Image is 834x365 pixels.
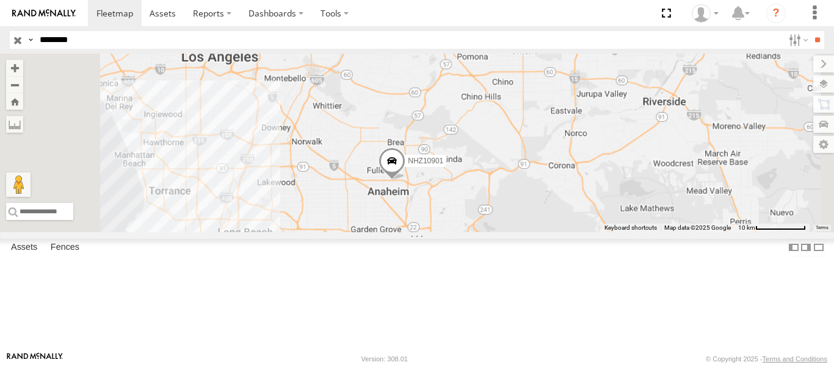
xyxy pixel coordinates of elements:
[813,136,834,153] label: Map Settings
[734,224,810,232] button: Map scale: 10 km per 79 pixels
[706,355,827,363] div: © Copyright 2025 -
[763,355,827,363] a: Terms and Conditions
[738,224,755,231] span: 10 km
[26,31,35,49] label: Search Query
[800,239,812,257] label: Dock Summary Table to the Right
[6,76,23,93] button: Zoom out
[604,224,657,232] button: Keyboard shortcuts
[6,172,31,197] button: Drag Pegman onto the map to open Street View
[6,60,23,76] button: Zoom in
[766,4,786,23] i: ?
[687,4,723,23] div: Zulema McIntosch
[408,157,443,165] span: NHZ10901
[45,239,85,256] label: Fences
[12,9,76,18] img: rand-logo.svg
[664,224,731,231] span: Map data ©2025 Google
[784,31,810,49] label: Search Filter Options
[361,355,408,363] div: Version: 308.01
[788,239,800,257] label: Dock Summary Table to the Left
[7,353,63,365] a: Visit our Website
[816,225,829,230] a: Terms (opens in new tab)
[5,239,43,256] label: Assets
[813,239,825,257] label: Hide Summary Table
[6,93,23,110] button: Zoom Home
[6,116,23,133] label: Measure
